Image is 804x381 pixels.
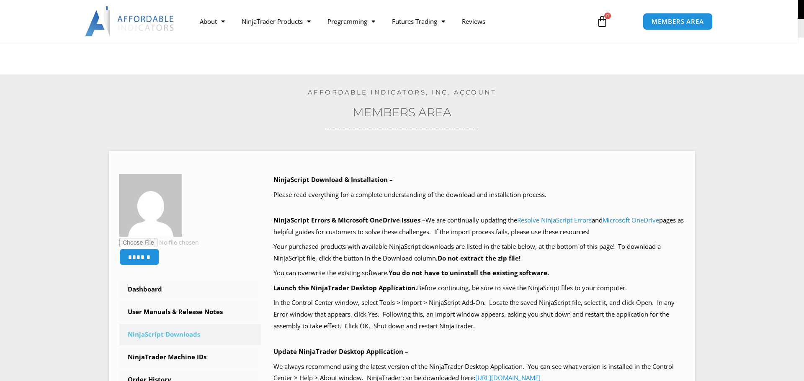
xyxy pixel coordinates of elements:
b: NinjaScript Errors & Microsoft OneDrive Issues – [273,216,425,224]
a: User Manuals & Release Notes [119,301,261,323]
b: Do not extract the zip file! [438,254,521,262]
a: 0 [584,9,621,33]
p: In the Control Center window, select Tools > Import > NinjaScript Add-On. Locate the saved NinjaS... [273,297,685,332]
a: Programming [319,12,384,31]
p: Your purchased products with available NinjaScript downloads are listed in the table below, at th... [273,241,685,264]
a: NinjaTrader Machine IDs [119,346,261,368]
span: MEMBERS AREA [652,18,704,25]
a: Microsoft OneDrive [603,216,659,224]
img: 6c0a1473fa46a95fc39ea5d6d4e4bb009b6f354047dc673dacb6a8fa77a3a8d0 [119,174,182,237]
a: Affordable Indicators, Inc. Account [308,88,497,96]
a: NinjaTrader Products [233,12,319,31]
p: Please read everything for a complete understanding of the download and installation process. [273,189,685,201]
a: About [191,12,233,31]
a: Futures Trading [384,12,454,31]
a: Dashboard [119,279,261,300]
a: Resolve NinjaScript Errors [517,216,592,224]
a: MEMBERS AREA [643,13,713,30]
p: Before continuing, be sure to save the NinjaScript files to your computer. [273,282,685,294]
a: NinjaScript Downloads [119,324,261,345]
p: You can overwrite the existing software. [273,267,685,279]
b: NinjaScript Download & Installation – [273,175,393,184]
b: Update NinjaTrader Desktop Application – [273,347,408,355]
b: Launch the NinjaTrader Desktop Application. [273,284,417,292]
p: We are continually updating the and pages as helpful guides for customers to solve these challeng... [273,215,685,238]
a: Members Area [353,105,451,119]
img: LogoAI | Affordable Indicators – NinjaTrader [85,6,175,36]
span: 0 [604,13,611,19]
nav: Menu [191,12,587,31]
b: You do not have to uninstall the existing software. [389,268,549,277]
a: Reviews [454,12,494,31]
